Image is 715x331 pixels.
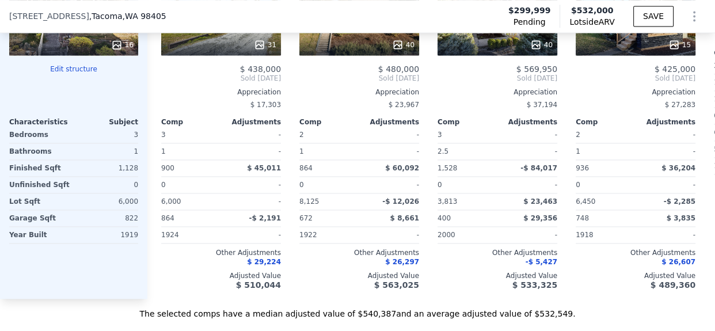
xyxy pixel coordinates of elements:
[576,197,595,206] span: 6,450
[362,127,419,143] div: -
[661,258,695,266] span: $ 26,607
[362,177,419,193] div: -
[299,214,313,222] span: 672
[74,117,138,127] div: Subject
[9,117,74,127] div: Characteristics
[299,197,319,206] span: 8,125
[359,117,419,127] div: Adjustments
[390,214,419,222] span: $ 8,661
[299,117,359,127] div: Comp
[161,117,221,127] div: Comp
[378,64,419,74] span: $ 480,000
[161,197,181,206] span: 6,000
[76,127,138,143] div: 3
[299,248,419,257] div: Other Adjustments
[249,214,281,222] span: -$ 2,191
[76,143,138,159] div: 1
[636,117,695,127] div: Adjustments
[161,87,281,97] div: Appreciation
[438,87,557,97] div: Appreciation
[161,181,166,189] span: 0
[299,74,419,83] span: Sold [DATE]
[638,177,695,193] div: -
[9,143,71,159] div: Bathrooms
[221,117,281,127] div: Adjustments
[500,227,557,243] div: -
[362,143,419,159] div: -
[576,214,589,222] span: 748
[576,181,580,189] span: 0
[438,74,557,83] span: Sold [DATE]
[661,164,695,172] span: $ 36,204
[161,248,281,257] div: Other Adjustments
[299,227,357,243] div: 1922
[223,177,281,193] div: -
[223,193,281,210] div: -
[299,271,419,280] div: Adjusted Value
[438,248,557,257] div: Other Adjustments
[664,197,695,206] span: -$ 2,285
[374,280,419,290] span: $ 563,025
[683,5,706,28] button: Show Options
[638,143,695,159] div: -
[76,210,138,226] div: 822
[385,164,419,172] span: $ 60,092
[223,143,281,159] div: -
[247,164,281,172] span: $ 45,011
[223,127,281,143] div: -
[250,101,281,109] span: $ 17,303
[299,181,304,189] span: 0
[576,248,695,257] div: Other Adjustments
[527,101,557,109] span: $ 37,194
[89,10,166,22] span: , Tacoma
[438,117,497,127] div: Comp
[638,227,695,243] div: -
[9,193,71,210] div: Lot Sqft
[512,280,557,290] span: $ 533,325
[299,143,357,159] div: 1
[161,214,174,222] span: 864
[299,164,313,172] span: 864
[500,127,557,143] div: -
[392,39,414,51] div: 40
[299,131,304,139] span: 2
[576,117,636,127] div: Comp
[438,214,451,222] span: 400
[569,16,614,28] span: Lotside ARV
[438,181,442,189] span: 0
[438,271,557,280] div: Adjusted Value
[240,64,281,74] span: $ 438,000
[576,227,633,243] div: 1918
[9,64,138,74] button: Edit structure
[526,258,557,266] span: -$ 5,427
[576,143,633,159] div: 1
[111,39,134,51] div: 16
[161,227,219,243] div: 1924
[76,160,138,176] div: 1,128
[9,227,71,243] div: Year Built
[9,127,71,143] div: Bedrooms
[665,101,695,109] span: $ 27,283
[438,131,442,139] span: 3
[668,39,691,51] div: 15
[523,214,557,222] span: $ 29,356
[161,164,174,172] span: 900
[385,258,419,266] span: $ 26,297
[576,87,695,97] div: Appreciation
[9,177,71,193] div: Unfinished Sqft
[161,271,281,280] div: Adjusted Value
[520,164,557,172] span: -$ 84,017
[161,143,219,159] div: 1
[76,193,138,210] div: 6,000
[438,197,457,206] span: 3,813
[236,280,281,290] span: $ 510,044
[576,131,580,139] span: 2
[123,12,166,21] span: , WA 98405
[9,10,89,22] span: [STREET_ADDRESS]
[299,87,419,97] div: Appreciation
[438,143,495,159] div: 2.5
[514,16,546,28] span: Pending
[161,74,281,83] span: Sold [DATE]
[571,6,614,15] span: $532,000
[497,117,557,127] div: Adjustments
